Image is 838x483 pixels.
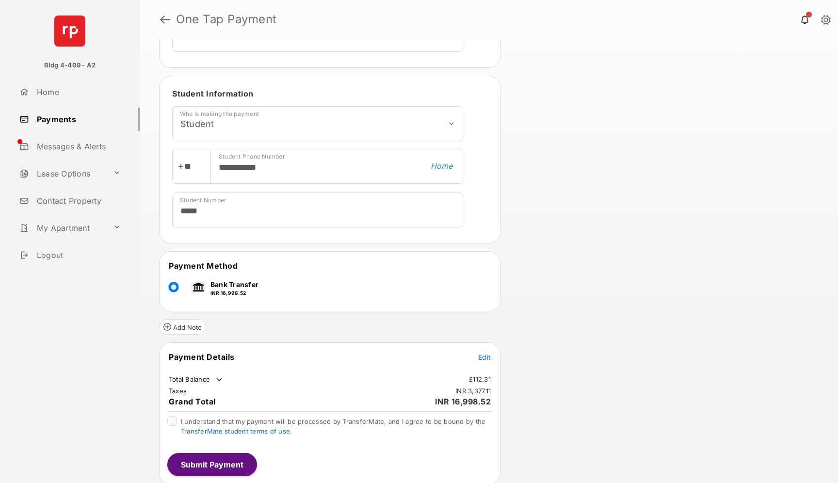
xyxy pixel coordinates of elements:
[210,279,258,290] p: Bank Transfer
[169,261,238,271] span: Payment Method
[16,189,140,212] a: Contact Property
[169,352,235,362] span: Payment Details
[176,14,277,25] strong: One Tap Payment
[16,162,109,185] a: Lease Options
[167,453,257,476] button: Submit Payment
[16,80,140,104] a: Home
[428,161,455,171] button: Home
[191,282,206,292] img: bank.png
[169,397,216,406] span: Grand Total
[16,216,109,240] a: My Apartment
[168,386,187,395] td: Taxes
[210,290,258,297] p: INR 16,998.52
[159,319,206,335] button: Add Note
[181,427,292,435] a: TransferMate student terms of use.
[478,352,491,362] button: Edit
[16,108,140,131] a: Payments
[181,418,485,435] span: I understand that my payment will be processed by TransferMate, and I agree to be bound by the
[54,16,85,47] img: svg+xml;base64,PHN2ZyB4bWxucz0iaHR0cDovL3d3dy53My5vcmcvMjAwMC9zdmciIHdpZHRoPSI2NCIgaGVpZ2h0PSI2NC...
[16,135,140,158] a: Messages & Alerts
[455,386,491,395] td: INR 3,377.11
[435,397,491,406] span: INR 16,998.52
[468,375,491,384] td: £112.31
[44,61,96,70] p: Bldg 4-409 - A2
[478,353,491,361] span: Edit
[16,243,140,267] a: Logout
[172,89,254,98] span: Student Information
[168,375,224,385] td: Total Balance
